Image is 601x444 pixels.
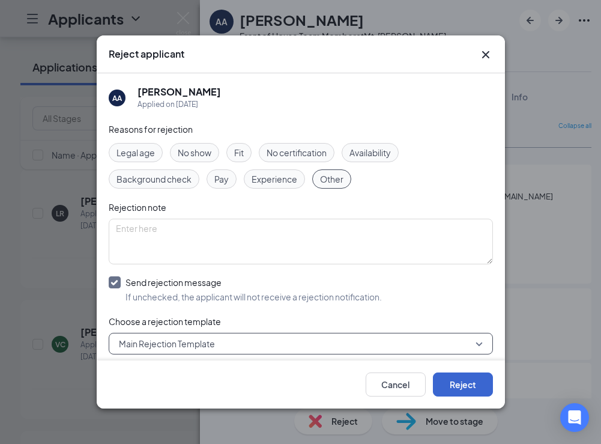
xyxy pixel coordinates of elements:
[116,146,155,159] span: Legal age
[560,403,589,432] div: Open Intercom Messenger
[479,47,493,62] button: Close
[349,146,391,159] span: Availability
[112,93,122,103] div: AA
[116,172,192,186] span: Background check
[433,373,493,397] button: Reject
[109,47,184,61] h3: Reject applicant
[267,146,327,159] span: No certification
[252,172,297,186] span: Experience
[320,172,343,186] span: Other
[137,99,221,111] div: Applied on [DATE]
[137,85,221,99] h5: [PERSON_NAME]
[109,202,166,213] span: Rejection note
[119,335,215,353] span: Main Rejection Template
[214,172,229,186] span: Pay
[479,47,493,62] svg: Cross
[109,124,193,135] span: Reasons for rejection
[366,373,426,397] button: Cancel
[109,316,221,327] span: Choose a rejection template
[178,146,211,159] span: No show
[234,146,244,159] span: Fit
